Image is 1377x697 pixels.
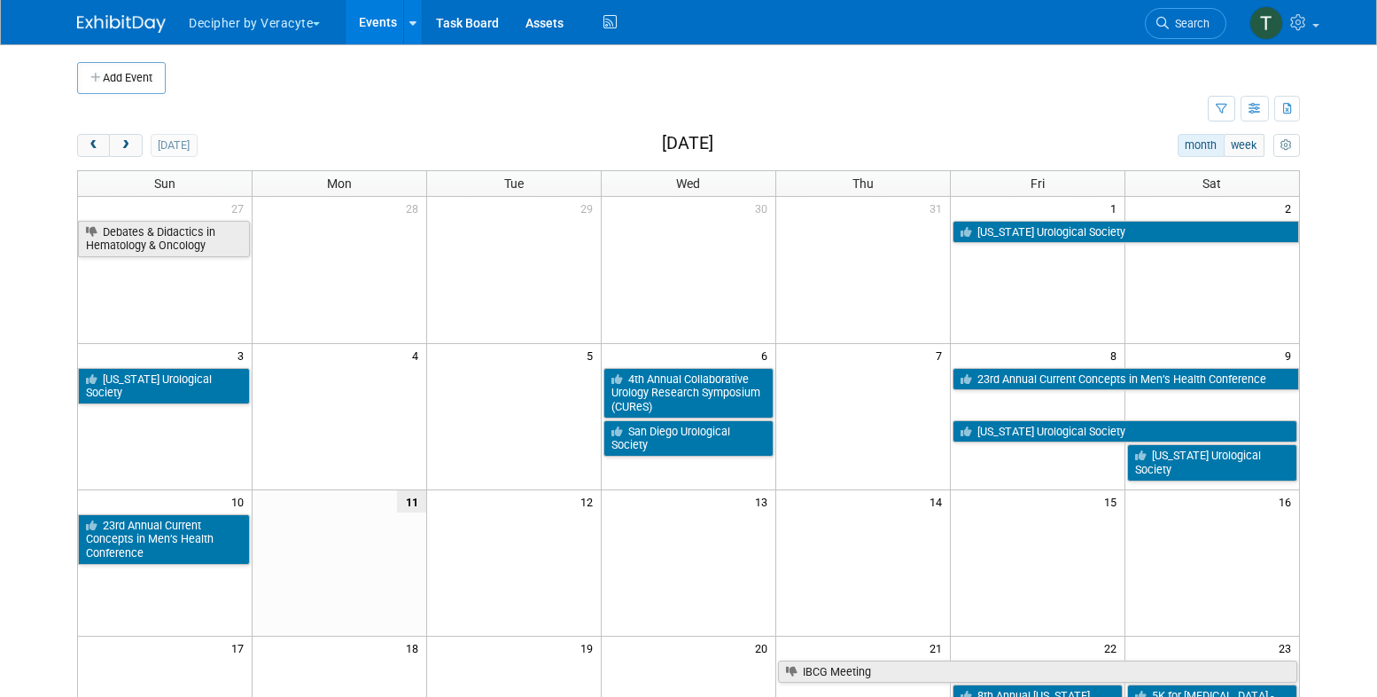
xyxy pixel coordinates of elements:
button: [DATE] [151,134,198,157]
span: Mon [327,176,352,191]
img: ExhibitDay [77,15,166,33]
span: 19 [579,637,601,659]
a: [US_STATE] Urological Society [953,221,1299,244]
span: 20 [753,637,775,659]
span: Fri [1031,176,1045,191]
span: 28 [404,197,426,219]
a: [US_STATE] Urological Society [1127,444,1297,481]
span: Tue [504,176,524,191]
span: 5 [585,344,601,366]
button: myCustomButton [1273,134,1300,157]
span: 14 [928,490,950,513]
span: 22 [1102,637,1124,659]
button: week [1224,134,1264,157]
span: Sat [1202,176,1221,191]
span: 1 [1109,197,1124,219]
a: San Diego Urological Society [603,420,774,457]
span: Search [1169,17,1210,30]
span: 15 [1102,490,1124,513]
span: 17 [229,637,252,659]
span: 4 [410,344,426,366]
span: 21 [928,637,950,659]
a: Search [1145,8,1226,39]
span: 11 [397,490,426,513]
span: 9 [1283,344,1299,366]
span: Sun [154,176,175,191]
img: Tony Alvarado [1249,6,1283,40]
span: 12 [579,490,601,513]
span: 18 [404,637,426,659]
h2: [DATE] [662,134,713,153]
button: prev [77,134,110,157]
span: 31 [928,197,950,219]
button: month [1178,134,1225,157]
a: [US_STATE] Urological Society [953,420,1297,443]
span: 13 [753,490,775,513]
span: 6 [759,344,775,366]
a: 4th Annual Collaborative Urology Research Symposium (CUReS) [603,368,774,419]
span: 16 [1277,490,1299,513]
span: 3 [236,344,252,366]
a: 23rd Annual Current Concepts in Men’s Health Conference [953,368,1299,391]
span: 23 [1277,637,1299,659]
a: [US_STATE] Urological Society [78,368,250,404]
button: Add Event [77,62,166,94]
a: Debates & Didactics in Hematology & Oncology [78,221,250,257]
span: 30 [753,197,775,219]
span: 8 [1109,344,1124,366]
a: 23rd Annual Current Concepts in Men’s Health Conference [78,514,250,565]
span: 2 [1283,197,1299,219]
span: Thu [852,176,874,191]
a: IBCG Meeting [778,661,1297,684]
i: Personalize Calendar [1280,140,1292,152]
span: 10 [229,490,252,513]
span: 7 [934,344,950,366]
span: Wed [676,176,700,191]
span: 27 [229,197,252,219]
span: 29 [579,197,601,219]
button: next [109,134,142,157]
